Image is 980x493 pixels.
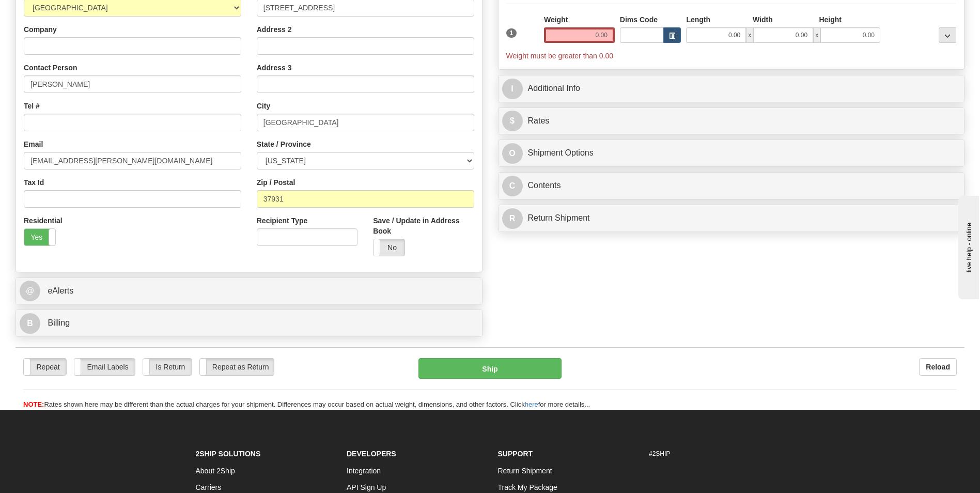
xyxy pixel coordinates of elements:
[20,313,40,334] span: B
[24,63,77,73] label: Contact Person
[502,143,523,164] span: O
[15,400,965,410] div: Rates shown here may be different than the actual charges for your shipment. Differences may occu...
[498,450,533,458] strong: Support
[418,358,561,379] button: Ship
[620,14,658,25] label: Dims Code
[813,27,820,43] span: x
[502,175,961,196] a: CContents
[24,359,66,375] label: Repeat
[502,208,961,229] a: RReturn Shipment
[525,400,538,408] a: here
[257,177,295,188] label: Zip / Postal
[20,281,478,302] a: @ eAlerts
[24,139,43,149] label: Email
[8,9,96,17] div: live help - online
[347,483,386,491] a: API Sign Up
[544,14,568,25] label: Weight
[257,215,308,226] label: Recipient Type
[196,450,261,458] strong: 2Ship Solutions
[502,176,523,196] span: C
[374,239,405,256] label: No
[502,111,523,131] span: $
[373,215,474,236] label: Save / Update in Address Book
[926,363,950,371] b: Reload
[74,359,135,375] label: Email Labels
[746,27,753,43] span: x
[753,14,773,25] label: Width
[347,450,396,458] strong: Developers
[24,24,57,35] label: Company
[939,27,956,43] div: ...
[24,229,55,245] label: Yes
[24,177,44,188] label: Tax Id
[502,79,523,99] span: I
[956,194,979,299] iframe: chat widget
[48,318,70,327] span: Billing
[143,359,192,375] label: Is Return
[257,24,292,35] label: Address 2
[196,483,222,491] a: Carriers
[502,111,961,132] a: $Rates
[498,483,557,491] a: Track My Package
[24,215,63,226] label: Residential
[200,359,274,375] label: Repeat as Return
[48,286,73,295] span: eAlerts
[196,467,235,475] a: About 2Ship
[506,52,614,60] span: Weight must be greater than 0.00
[24,101,40,111] label: Tel #
[257,63,292,73] label: Address 3
[502,78,961,99] a: IAdditional Info
[502,208,523,229] span: R
[20,313,478,334] a: B Billing
[819,14,842,25] label: Height
[257,101,270,111] label: City
[919,358,957,376] button: Reload
[20,281,40,301] span: @
[347,467,381,475] a: Integration
[506,28,517,38] span: 1
[498,467,552,475] a: Return Shipment
[23,400,44,408] span: NOTE:
[649,451,785,457] h6: #2SHIP
[686,14,710,25] label: Length
[502,143,961,164] a: OShipment Options
[257,139,311,149] label: State / Province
